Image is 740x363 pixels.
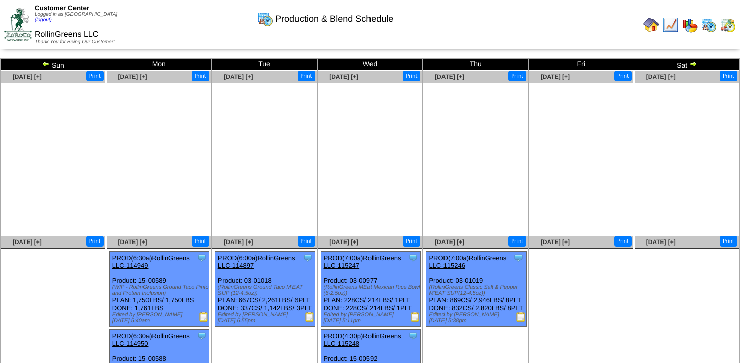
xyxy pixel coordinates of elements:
[329,238,358,246] a: [DATE] [+]
[298,236,315,247] button: Print
[508,71,526,81] button: Print
[324,332,401,347] a: PROD(4:30p)RollinGreens LLC-115248
[4,8,32,41] img: ZoRoCo_Logo(Green%26Foil)%20jpg.webp
[197,253,207,263] img: Tooltip
[324,254,401,269] a: PROD(7:00a)RollinGreens LLC-115247
[408,331,418,341] img: Tooltip
[275,14,393,24] span: Production & Blend Schedule
[218,284,315,296] div: (RollinGreens Ground Taco M'EAT SUP (12-4.5oz))
[86,71,104,81] button: Print
[429,284,526,296] div: (RollinGreens Classic Salt & Pepper M'EAT SUP(12-4.5oz))
[423,59,529,70] td: Thu
[112,254,190,269] a: PROD(6:30a)RollinGreens LLC-114949
[426,252,527,327] div: Product: 03-01019 PLAN: 869CS / 2,946LBS / 8PLT DONE: 832CS / 2,820LBS / 8PLT
[508,236,526,247] button: Print
[720,236,737,247] button: Print
[529,59,634,70] td: Fri
[13,73,42,80] a: [DATE] [+]
[410,312,420,322] img: Production Report
[199,312,209,322] img: Production Report
[305,312,315,322] img: Production Report
[211,59,317,70] td: Tue
[86,236,104,247] button: Print
[646,73,676,80] a: [DATE] [+]
[317,59,423,70] td: Wed
[112,332,190,347] a: PROD(6:30a)RollinGreens LLC-114950
[614,236,632,247] button: Print
[324,312,421,324] div: Edited by [PERSON_NAME] [DATE] 5:11pm
[218,312,315,324] div: Edited by [PERSON_NAME] [DATE] 6:55pm
[109,252,209,327] div: Product: 15-00589 PLAN: 1,750LBS / 1,750LBS DONE: 1,761LBS
[257,11,273,27] img: calendarprod.gif
[646,238,676,246] a: [DATE] [+]
[513,253,524,263] img: Tooltip
[224,73,253,80] a: [DATE] [+]
[321,252,421,327] div: Product: 03-00977 PLAN: 228CS / 214LBS / 1PLT DONE: 228CS / 214LBS / 1PLT
[224,238,253,246] a: [DATE] [+]
[106,59,211,70] td: Mon
[35,17,52,23] a: (logout)
[218,254,295,269] a: PROD(6:00a)RollinGreens LLC-114897
[662,17,679,33] img: line_graph.gif
[35,12,117,23] span: Logged in as [GEOGRAPHIC_DATA]
[197,331,207,341] img: Tooltip
[403,71,420,81] button: Print
[720,17,736,33] img: calendarinout.gif
[701,17,717,33] img: calendarprod.gif
[516,312,526,322] img: Production Report
[42,59,50,68] img: arrowleft.gif
[118,238,147,246] a: [DATE] [+]
[429,254,506,269] a: PROD(7:00a)RollinGreens LLC-115246
[643,17,659,33] img: home.gif
[324,284,421,296] div: (RollinGreens MEat Mexican Rice Bowl (6-2.5oz))
[403,236,420,247] button: Print
[634,59,740,70] td: Sat
[112,312,209,324] div: Edited by [PERSON_NAME] [DATE] 5:40am
[192,71,209,81] button: Print
[192,236,209,247] button: Print
[435,73,464,80] a: [DATE] [+]
[541,73,570,80] a: [DATE] [+]
[112,284,209,296] div: (WIP - RollinGreens Ground Taco Pinto and Protein Inclusion)
[215,252,315,327] div: Product: 03-01018 PLAN: 667CS / 2,261LBS / 6PLT DONE: 337CS / 1,142LBS / 3PLT
[541,238,570,246] a: [DATE] [+]
[298,71,315,81] button: Print
[614,71,632,81] button: Print
[118,73,147,80] a: [DATE] [+]
[35,4,89,12] span: Customer Center
[329,73,358,80] a: [DATE] [+]
[303,253,313,263] img: Tooltip
[13,238,42,246] a: [DATE] [+]
[689,59,697,68] img: arrowright.gif
[435,238,464,246] a: [DATE] [+]
[408,253,418,263] img: Tooltip
[429,312,526,324] div: Edited by [PERSON_NAME] [DATE] 5:38pm
[35,30,98,39] span: RollinGreens LLC
[1,59,106,70] td: Sun
[35,39,115,45] span: Thank You for Being Our Customer!
[682,17,698,33] img: graph.gif
[720,71,737,81] button: Print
